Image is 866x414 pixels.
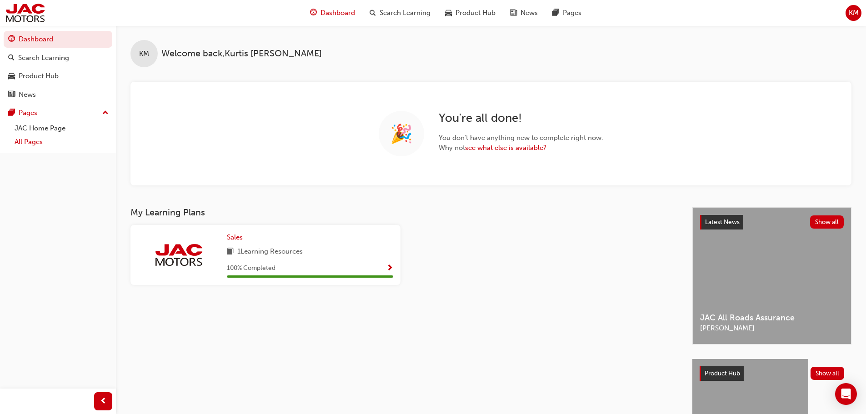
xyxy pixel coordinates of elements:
[370,7,376,19] span: search-icon
[8,54,15,62] span: search-icon
[102,107,109,119] span: up-icon
[563,8,581,18] span: Pages
[362,4,438,22] a: search-iconSearch Learning
[439,133,603,143] span: You don ' t have anything new to complete right now.
[320,8,355,18] span: Dashboard
[310,7,317,19] span: guage-icon
[810,215,844,229] button: Show all
[439,111,603,125] h2: You ' re all done!
[456,8,496,18] span: Product Hub
[19,71,59,81] div: Product Hub
[439,143,603,153] span: Why not
[100,396,107,407] span: prev-icon
[4,50,112,66] a: Search Learning
[465,144,546,152] a: see what else is available?
[390,129,413,139] span: 🎉
[237,246,303,258] span: 1 Learning Resources
[386,263,393,274] button: Show Progress
[19,90,36,100] div: News
[303,4,362,22] a: guage-iconDashboard
[8,35,15,44] span: guage-icon
[438,4,503,22] a: car-iconProduct Hub
[811,367,845,380] button: Show all
[700,323,844,334] span: [PERSON_NAME]
[521,8,538,18] span: News
[154,243,204,267] img: jac-portal
[846,5,861,21] button: KM
[8,91,15,99] span: news-icon
[849,8,859,18] span: KM
[18,53,69,63] div: Search Learning
[8,72,15,80] span: car-icon
[130,207,678,218] h3: My Learning Plans
[700,313,844,323] span: JAC All Roads Assurance
[445,7,452,19] span: car-icon
[700,215,844,229] a: Latest NewsShow all
[5,3,46,23] img: jac-portal
[227,233,243,241] span: Sales
[11,135,112,149] a: All Pages
[4,29,112,105] button: DashboardSearch LearningProduct HubNews
[700,366,844,381] a: Product HubShow all
[161,49,322,59] span: Welcome back , Kurtis [PERSON_NAME]
[4,105,112,121] button: Pages
[380,8,430,18] span: Search Learning
[835,383,857,405] div: Open Intercom Messenger
[11,121,112,135] a: JAC Home Page
[4,68,112,85] a: Product Hub
[692,207,851,344] a: Latest NewsShow allJAC All Roads Assurance[PERSON_NAME]
[503,4,545,22] a: news-iconNews
[227,263,275,274] span: 100 % Completed
[552,7,559,19] span: pages-icon
[227,246,234,258] span: book-icon
[139,49,149,59] span: KM
[545,4,589,22] a: pages-iconPages
[8,109,15,117] span: pages-icon
[705,369,740,377] span: Product Hub
[705,218,740,226] span: Latest News
[227,232,246,243] a: Sales
[4,86,112,103] a: News
[19,108,37,118] div: Pages
[4,31,112,48] a: Dashboard
[510,7,517,19] span: news-icon
[386,264,393,273] span: Show Progress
